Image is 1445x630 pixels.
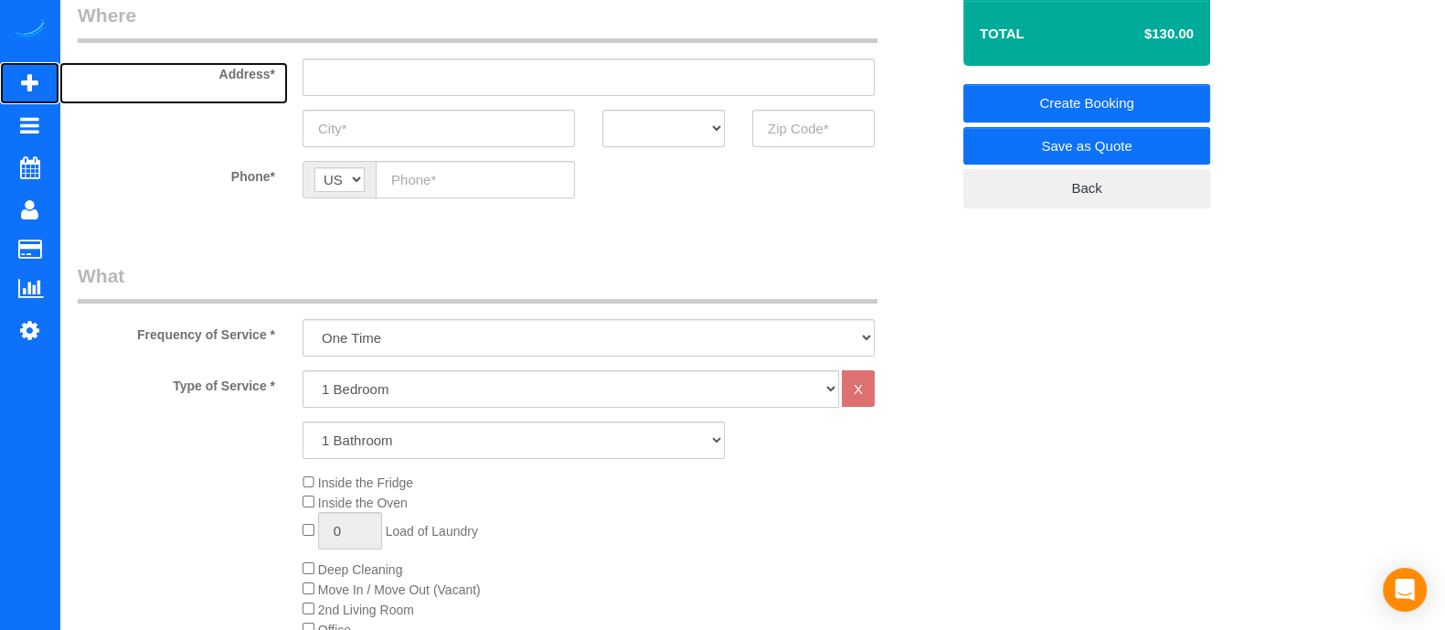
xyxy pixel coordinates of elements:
label: Phone* [64,161,289,186]
input: Phone* [376,161,575,198]
h4: $130.00 [1089,27,1194,42]
a: Save as Quote [963,127,1210,166]
span: Move In / Move Out (Vacant) [318,582,481,597]
label: Frequency of Service * [64,319,289,344]
label: Address* [64,59,289,83]
legend: Where [78,2,877,43]
label: Type of Service * [64,370,289,395]
span: Load of Laundry [386,524,478,539]
a: Back [963,169,1210,208]
span: Inside the Oven [318,496,408,510]
span: 2nd Living Room [318,603,414,617]
legend: What [78,262,877,304]
div: Open Intercom Messenger [1383,568,1427,612]
input: Zip Code* [752,110,875,147]
strong: Total [980,26,1025,41]
span: Deep Cleaning [318,562,403,577]
a: Create Booking [963,84,1210,123]
span: Inside the Fridge [318,475,413,490]
img: Automaid Logo [11,18,48,44]
input: City* [303,110,575,147]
